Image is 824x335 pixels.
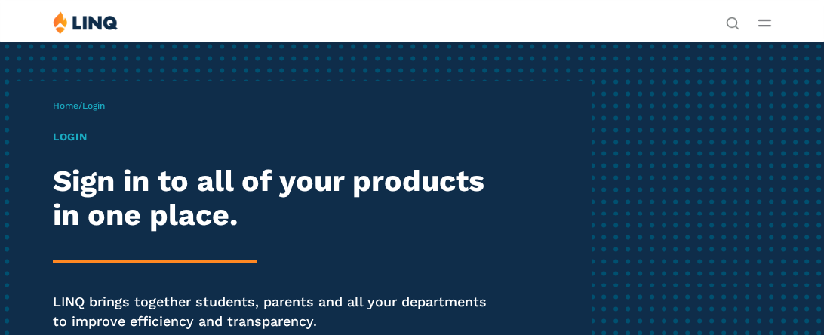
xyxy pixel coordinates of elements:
img: LINQ | K‑12 Software [53,11,118,34]
h2: Sign in to all of your products in one place. [53,164,506,232]
button: Open Search Bar [726,15,739,29]
span: / [53,100,105,111]
h1: Login [53,129,506,145]
span: Login [82,100,105,111]
button: Open Main Menu [758,14,771,31]
a: Home [53,100,78,111]
p: LINQ brings together students, parents and all your departments to improve efficiency and transpa... [53,292,506,330]
nav: Utility Navigation [726,11,739,29]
